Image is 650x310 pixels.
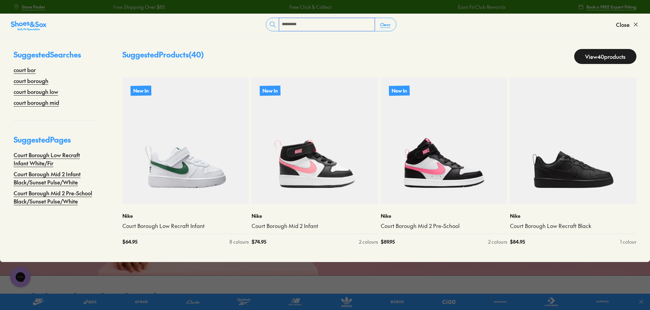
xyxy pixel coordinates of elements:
[457,3,505,11] a: Earn Fit Club Rewards
[11,19,47,30] a: Shoes &amp; Sox
[14,49,95,66] p: Suggested Searches
[574,49,636,64] a: View40products
[14,134,95,151] p: Suggested Pages
[586,4,636,10] span: Book a FREE Expert Fitting
[122,238,137,245] span: $ 64.95
[122,212,249,219] p: Nike
[14,87,58,96] a: court borough low
[14,151,95,167] a: Court Borough Low Recraft Infant White/Fir
[381,222,507,230] a: Court Borough Mid 2 Pre-School
[381,78,507,204] a: New In
[22,4,45,10] span: Store Finder
[252,222,378,230] a: Court Borough Mid 2 Infant
[616,17,639,32] button: Close
[252,78,378,204] a: New In
[7,264,34,290] iframe: Gorgias live chat messenger
[122,222,249,230] a: Court Borough Low Recraft Infant
[11,20,47,31] img: SNS_Logo_Responsive.svg
[14,77,48,85] a: court borough
[252,238,266,245] span: $ 74.95
[14,66,36,74] a: court bor
[488,238,507,245] div: 2 colours
[510,238,525,245] span: $ 84.95
[260,85,280,96] p: New In
[289,3,331,11] a: Free Click & Collect
[14,189,95,205] a: Court Borough Mid 2 Pre-School Black/Sunset Pulse/White
[122,49,204,64] p: Suggested Products
[578,1,636,13] a: Book a FREE Expert Fitting
[620,238,636,245] div: 1 colour
[14,170,95,186] a: Court Borough Mid 2 Infant Black/Sunset Pulse/White
[113,3,164,11] a: Free Shipping Over $85
[381,212,507,219] p: Nike
[375,18,396,31] button: Clear
[510,212,636,219] p: Nike
[389,85,410,96] p: New In
[122,78,249,204] a: New In
[131,85,151,96] p: New In
[189,49,204,60] span: ( 40 )
[229,238,249,245] div: 8 colours
[510,222,636,230] a: Court Borough Low Recraft Black
[252,212,378,219] p: Nike
[14,98,59,107] a: court borough mid
[359,238,378,245] div: 2 colours
[14,1,45,13] a: Store Finder
[381,238,395,245] span: $ 89.95
[616,20,630,29] span: Close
